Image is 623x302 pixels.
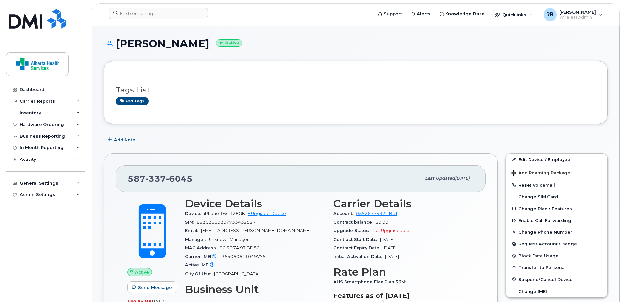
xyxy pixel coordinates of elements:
button: Add Roaming Package [506,166,607,179]
span: Manager [185,237,209,242]
span: AHS Smartphone Flex Plan 36M [333,279,409,284]
span: [EMAIL_ADDRESS][PERSON_NAME][DOMAIN_NAME] [201,228,311,233]
span: [DATE] [455,176,470,181]
span: City Of Use [185,271,214,276]
span: Suspend/Cancel Device [518,277,573,282]
a: Add tags [116,97,149,105]
span: Contract Expiry Date [333,245,383,250]
button: Change IMEI [506,285,607,297]
span: Contract balance [333,220,376,225]
span: SIM [185,220,197,225]
h3: Features as of [DATE] [333,292,474,300]
span: 337 [145,174,166,184]
span: [DATE] [383,245,397,250]
button: Change Plan / Features [506,203,607,214]
span: Add Roaming Package [511,170,570,176]
span: $0.00 [376,220,388,225]
h3: Tags List [116,86,596,94]
span: Active [135,269,149,275]
span: Carrier IMEI [185,254,222,259]
span: [GEOGRAPHIC_DATA] [214,271,260,276]
button: Change Phone Number [506,226,607,238]
span: Send Message [138,284,172,291]
span: 89302610207733432527 [197,220,256,225]
small: Active [216,39,242,47]
span: 90:5F:7A:97:BF:80 [220,245,260,250]
span: — [220,262,224,267]
span: 587 [128,174,193,184]
h3: Carrier Details [333,198,474,210]
a: 0552677432 - Bell [356,211,397,216]
h3: Business Unit [185,283,326,295]
span: Last updated [425,176,455,181]
button: Transfer to Personal [506,261,607,273]
h3: Device Details [185,198,326,210]
span: [DATE] [380,237,394,242]
span: Account [333,211,356,216]
span: Contract Start Date [333,237,380,242]
span: Unknown Manager [209,237,249,242]
button: Send Message [127,281,177,293]
button: Reset Voicemail [506,179,607,191]
a: + Upgrade Device [248,211,286,216]
a: Edit Device / Employee [506,154,607,165]
button: Change SIM Card [506,191,607,203]
span: Change Plan / Features [518,206,572,211]
span: Add Note [114,137,135,143]
span: 355060641049775 [222,254,266,259]
span: [DATE] [385,254,399,259]
span: MAC Address [185,245,220,250]
span: Not Upgradeable [372,228,409,233]
button: Suspend/Cancel Device [506,274,607,285]
span: Active IMEI [185,262,220,267]
span: 6045 [166,174,193,184]
button: Add Note [104,134,141,145]
span: Device [185,211,204,216]
button: Request Account Change [506,238,607,250]
span: Email [185,228,201,233]
h1: [PERSON_NAME] [104,38,608,49]
span: Enable Call Forwarding [518,218,571,223]
button: Block Data Usage [506,250,607,261]
span: iPhone 16e 128GB [204,211,245,216]
span: Upgrade Status [333,228,372,233]
span: Initial Activation Date [333,254,385,259]
button: Enable Call Forwarding [506,214,607,226]
h3: Rate Plan [333,266,474,278]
